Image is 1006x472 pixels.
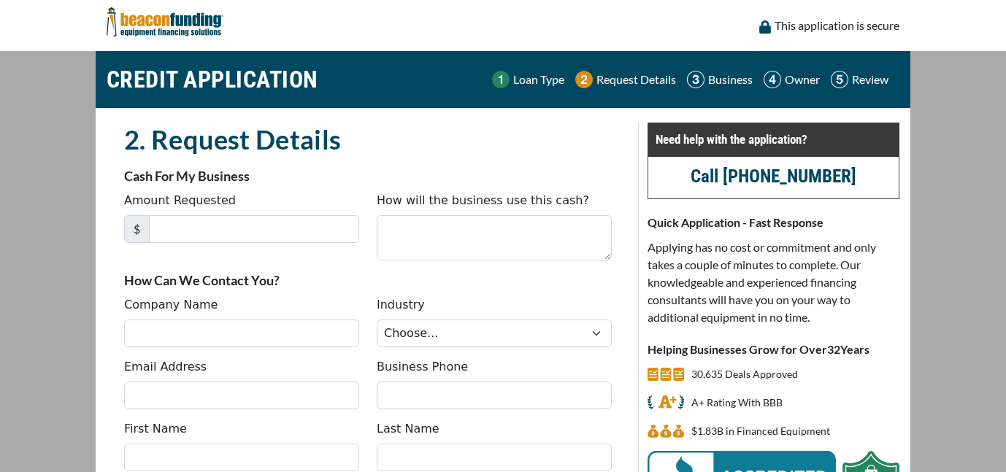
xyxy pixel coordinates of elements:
p: Business [708,71,753,88]
label: First Name [124,420,187,438]
a: Call [PHONE_NUMBER] [691,166,856,187]
p: Cash For My Business [124,167,612,185]
h1: CREDIT APPLICATION [107,58,318,101]
span: 32 [827,342,840,356]
p: Need help with the application? [656,131,891,148]
p: Helping Businesses Grow for Over Years [648,341,899,358]
h2: 2. Request Details [124,123,612,156]
label: Amount Requested [124,192,236,209]
img: Step 1 [492,71,510,88]
p: $1,828,817,460 in Financed Equipment [691,422,830,440]
img: Step 2 [575,71,593,88]
label: Company Name [124,296,218,314]
label: How will the business use this cash? [377,192,589,209]
span: $ [124,215,150,243]
p: 30,635 Deals Approved [691,365,798,383]
p: This application is secure [775,17,899,34]
p: Quick Application - Fast Response [648,214,899,231]
label: Last Name [377,420,439,438]
p: Review [852,71,888,88]
label: Business Phone [377,358,468,376]
p: Owner [785,71,820,88]
label: Industry [377,296,425,314]
p: Loan Type [513,71,564,88]
img: Step 3 [687,71,704,88]
p: A+ Rating With BBB [691,394,783,411]
img: lock icon to convery security [759,20,771,34]
img: Step 4 [764,71,781,88]
p: Request Details [596,71,676,88]
label: Email Address [124,358,207,376]
img: Step 5 [831,71,848,88]
p: Applying has no cost or commitment and only takes a couple of minutes to complete. Our knowledgea... [648,239,899,326]
p: How Can We Contact You? [124,271,612,289]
